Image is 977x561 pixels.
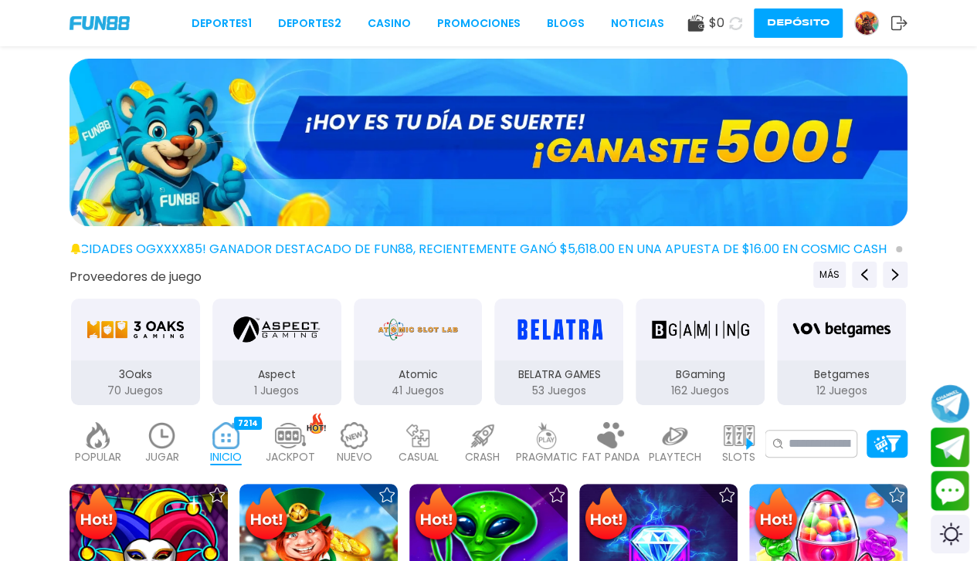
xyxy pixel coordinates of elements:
button: Join telegram channel [931,384,969,424]
button: Next providers [883,262,907,288]
img: BELATRA GAMES [511,308,608,351]
button: Depósito [754,8,843,38]
img: Hot [581,485,631,546]
img: slots_light.webp [724,422,755,449]
img: Company Logo [70,16,130,29]
img: pragmatic_light.webp [531,422,562,449]
p: INICIO [210,449,242,465]
p: FAT PANDA [582,449,639,465]
p: 41 Juegos [354,383,483,399]
p: 162 Juegos [636,383,765,399]
span: ¡FELICIDADES ogxxxx85! GANADOR DESTACADO DE FUN88, RECIENTEMENTE GANÓ $5,618.00 EN UNA APUESTA DE... [53,240,902,259]
a: BLOGS [547,15,585,32]
p: NUEVO [337,449,372,465]
p: Atomic [354,367,483,383]
img: hot [307,413,326,434]
p: 53 Juegos [494,383,623,399]
a: Avatar [854,11,890,35]
button: Join telegram [931,428,969,468]
img: popular_light.webp [83,422,114,449]
p: POPULAR [75,449,121,465]
p: Betgames [777,367,906,383]
button: 3Oaks [65,297,206,407]
p: BGaming [636,367,765,383]
button: Aspect [206,297,348,407]
img: home_active.webp [211,422,242,449]
p: Aspect [212,367,341,383]
img: new_light.webp [339,422,370,449]
img: Aspect [233,308,320,351]
img: Hot [241,485,291,546]
p: CASUAL [399,449,439,465]
button: Previous providers [813,262,846,288]
img: Betgames [792,308,890,351]
img: playtech_light.webp [660,422,690,449]
p: 70 Juegos [71,383,200,399]
img: Atomic [375,308,461,351]
button: BELATRA GAMES [488,297,629,407]
img: BGaming [652,308,749,351]
a: CASINO [368,15,411,32]
img: Avatar [855,12,878,35]
img: Platform Filter [874,435,901,451]
img: fat_panda_light.webp [595,422,626,449]
a: Promociones [437,15,521,32]
p: PRAGMATIC [516,449,578,465]
button: Atomic [348,297,489,407]
button: Proveedores de juego [70,269,202,285]
img: GANASTE 500 [70,59,907,226]
p: 12 Juegos [777,383,906,399]
img: recent_light.webp [147,422,178,449]
img: Hot [71,485,121,546]
span: $ 0 [709,14,724,32]
p: SLOTS [722,449,755,465]
a: Deportes1 [192,15,252,32]
button: Contact customer service [931,471,969,511]
img: 3Oaks [87,308,184,351]
img: crash_light.webp [467,422,498,449]
p: 3Oaks [71,367,200,383]
p: PLAYTECH [649,449,701,465]
div: Switch theme [931,515,969,553]
div: 7214 [234,417,262,430]
p: JUGAR [145,449,179,465]
button: Previous providers [852,262,877,288]
button: Betgames [771,297,912,407]
p: 1 Juegos [212,383,341,399]
p: CRASH [465,449,500,465]
p: BELATRA GAMES [494,367,623,383]
a: Deportes2 [278,15,341,32]
img: Hot [751,485,801,546]
p: JACKPOT [266,449,315,465]
img: jackpot_light.webp [275,422,306,449]
img: casual_light.webp [403,422,434,449]
button: BGaming [629,297,771,407]
a: NOTICIAS [611,15,664,32]
img: Hot [411,485,461,546]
